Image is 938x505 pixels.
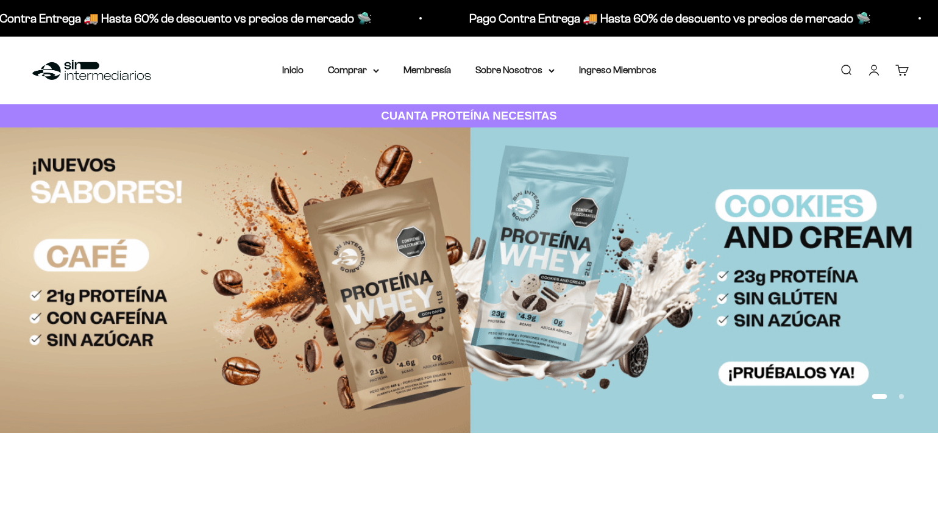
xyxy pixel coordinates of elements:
[381,109,557,122] strong: CUANTA PROTEÍNA NECESITAS
[475,62,555,78] summary: Sobre Nosotros
[579,65,656,75] a: Ingreso Miembros
[469,9,871,28] p: Pago Contra Entrega 🚚 Hasta 60% de descuento vs precios de mercado 🛸
[328,62,379,78] summary: Comprar
[403,65,451,75] a: Membresía
[282,65,304,75] a: Inicio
